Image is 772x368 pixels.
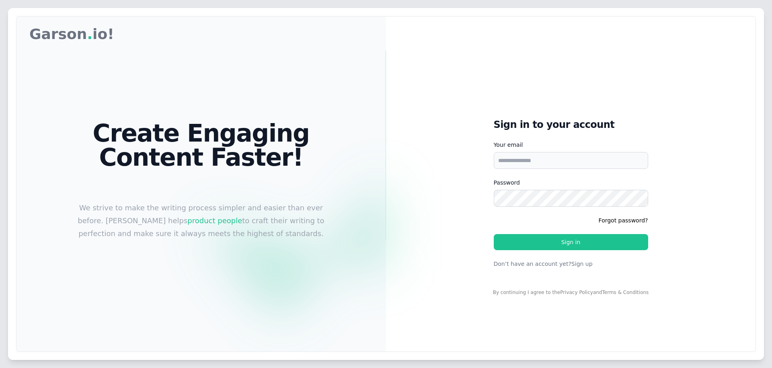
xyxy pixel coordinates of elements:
h1: Create Engaging Content Faster! [66,121,336,169]
div: By continuing I agree to the and [493,281,649,296]
label: Password [494,179,648,187]
p: We strive to make the writing process simpler and easier than ever before. [PERSON_NAME] helps to... [66,201,336,240]
button: Forgot password? [599,216,648,224]
span: . [87,26,92,42]
label: Your email [494,141,648,149]
p: Garson io! [29,26,114,50]
a: Garson.io! [27,24,117,53]
nav: Global [29,26,373,50]
a: Privacy Policy [560,290,593,295]
h1: Sign in to your account [494,118,648,131]
button: Sign in [494,234,648,250]
button: Sign up [571,260,593,268]
p: Don’t have an account yet? [494,260,648,268]
a: Terms & Conditions [602,290,649,295]
span: product people [187,216,242,225]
